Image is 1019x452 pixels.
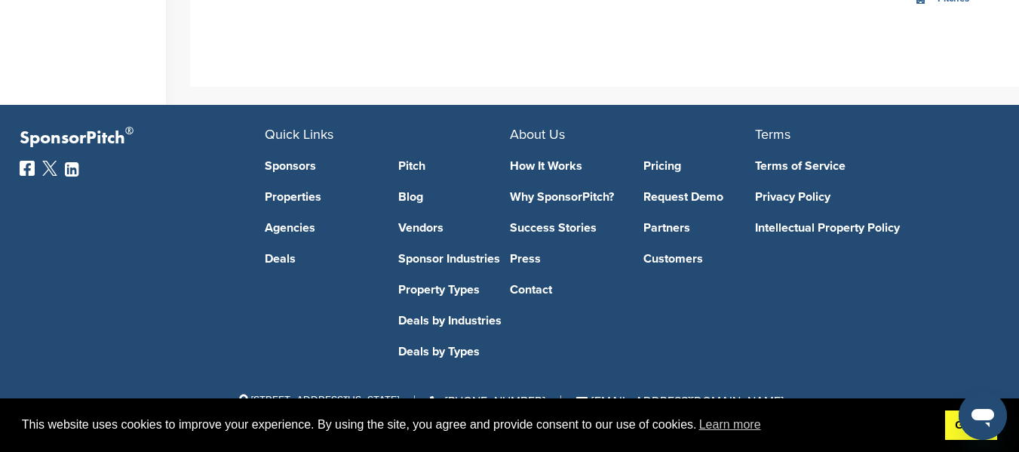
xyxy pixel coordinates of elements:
a: Sponsor Industries [398,253,510,265]
a: learn more about cookies [697,414,763,436]
a: Why SponsorPitch? [510,191,622,203]
a: Intellectual Property Policy [755,222,978,234]
a: Partners [643,222,755,234]
a: Properties [265,191,376,203]
a: Request Demo [643,191,755,203]
a: Success Stories [510,222,622,234]
a: [EMAIL_ADDRESS][DOMAIN_NAME] [576,394,784,409]
a: dismiss cookie message [945,410,997,441]
a: Deals [265,253,376,265]
a: [PHONE_NUMBER] [430,394,545,409]
a: Blog [398,191,510,203]
span: [STREET_ADDRESS][US_STATE] [236,394,399,407]
a: Vendors [398,222,510,234]
a: Privacy Policy [755,191,978,203]
a: Deals by Industries [398,315,510,327]
a: Press [510,253,622,265]
a: Sponsors [265,160,376,172]
a: Pricing [643,160,755,172]
a: Property Types [398,284,510,296]
a: Customers [643,253,755,265]
a: Pitch [398,160,510,172]
a: How It Works [510,160,622,172]
span: About Us [510,126,565,143]
a: Agencies [265,222,376,234]
iframe: Button to launch messaging window [959,392,1007,440]
a: Terms of Service [755,160,978,172]
span: This website uses cookies to improve your experience. By using the site, you agree and provide co... [22,414,933,436]
a: Contact [510,284,622,296]
p: SponsorPitch [20,128,265,149]
span: Quick Links [265,126,333,143]
span: ® [125,121,134,140]
span: Terms [755,126,790,143]
a: Deals by Types [398,346,510,358]
img: Twitter [42,161,57,176]
img: Facebook [20,161,35,176]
